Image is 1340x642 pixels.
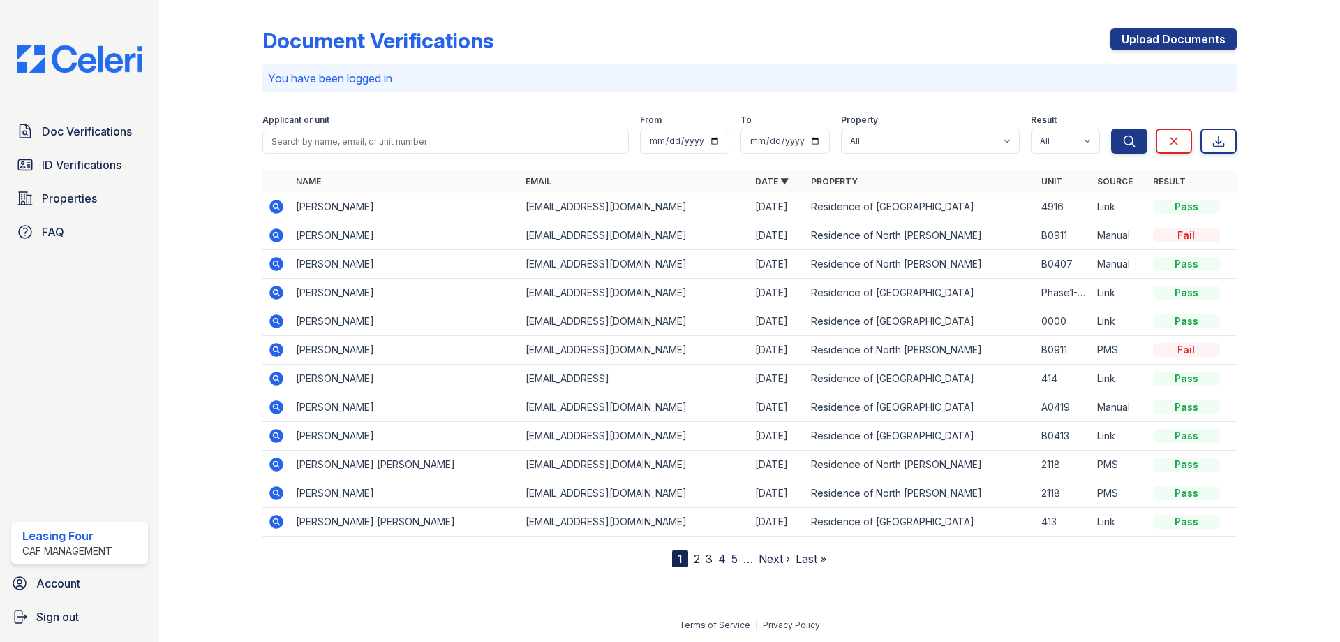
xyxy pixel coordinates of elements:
[1097,176,1133,187] a: Source
[1153,314,1220,328] div: Pass
[290,193,520,221] td: [PERSON_NAME]
[1036,221,1092,250] td: B0911
[1092,279,1147,307] td: Link
[750,221,805,250] td: [DATE]
[1092,479,1147,508] td: PMS
[679,620,750,630] a: Terms of Service
[520,279,750,307] td: [EMAIL_ADDRESS][DOMAIN_NAME]
[36,575,80,592] span: Account
[1092,365,1147,393] td: Link
[805,365,1035,393] td: Residence of [GEOGRAPHIC_DATA]
[1153,286,1220,300] div: Pass
[805,336,1035,365] td: Residence of North [PERSON_NAME]
[1036,365,1092,393] td: 414
[805,422,1035,451] td: Residence of [GEOGRAPHIC_DATA]
[750,422,805,451] td: [DATE]
[640,115,662,126] label: From
[262,129,629,154] input: Search by name, email, or unit number
[22,544,112,558] div: CAF Management
[11,117,148,145] a: Doc Verifications
[811,176,858,187] a: Property
[750,193,805,221] td: [DATE]
[520,451,750,479] td: [EMAIL_ADDRESS][DOMAIN_NAME]
[1092,221,1147,250] td: Manual
[526,176,551,187] a: Email
[1092,307,1147,336] td: Link
[718,552,726,566] a: 4
[1036,508,1092,537] td: 413
[1041,176,1062,187] a: Unit
[805,508,1035,537] td: Residence of [GEOGRAPHIC_DATA]
[1153,343,1220,357] div: Fail
[262,115,329,126] label: Applicant or unit
[1153,429,1220,443] div: Pass
[42,156,121,173] span: ID Verifications
[805,479,1035,508] td: Residence of North [PERSON_NAME]
[290,336,520,365] td: [PERSON_NAME]
[1153,515,1220,529] div: Pass
[42,190,97,207] span: Properties
[750,508,805,537] td: [DATE]
[520,365,750,393] td: [EMAIL_ADDRESS]
[1092,508,1147,537] td: Link
[755,620,758,630] div: |
[6,569,154,597] a: Account
[1153,257,1220,271] div: Pass
[750,479,805,508] td: [DATE]
[805,250,1035,279] td: Residence of North [PERSON_NAME]
[750,393,805,422] td: [DATE]
[296,176,321,187] a: Name
[1092,250,1147,279] td: Manual
[1036,393,1092,422] td: A0419
[290,221,520,250] td: [PERSON_NAME]
[759,552,790,566] a: Next ›
[6,45,154,73] img: CE_Logo_Blue-a8612792a0a2168367f1c8372b55b34899dd931a85d93a1a3d3e32e68fde9ad4.png
[520,422,750,451] td: [EMAIL_ADDRESS][DOMAIN_NAME]
[750,365,805,393] td: [DATE]
[1036,422,1092,451] td: B0413
[1153,228,1220,242] div: Fail
[1153,486,1220,500] div: Pass
[805,221,1035,250] td: Residence of North [PERSON_NAME]
[805,393,1035,422] td: Residence of [GEOGRAPHIC_DATA]
[1036,451,1092,479] td: 2118
[1153,400,1220,414] div: Pass
[11,184,148,212] a: Properties
[11,218,148,246] a: FAQ
[1036,307,1092,336] td: 0000
[520,193,750,221] td: [EMAIL_ADDRESS][DOMAIN_NAME]
[262,28,493,53] div: Document Verifications
[750,451,805,479] td: [DATE]
[520,336,750,365] td: [EMAIL_ADDRESS][DOMAIN_NAME]
[1036,193,1092,221] td: 4916
[290,508,520,537] td: [PERSON_NAME] [PERSON_NAME]
[290,365,520,393] td: [PERSON_NAME]
[805,193,1035,221] td: Residence of [GEOGRAPHIC_DATA]
[750,336,805,365] td: [DATE]
[1092,193,1147,221] td: Link
[750,250,805,279] td: [DATE]
[1110,28,1237,50] a: Upload Documents
[1036,336,1092,365] td: B0911
[755,176,789,187] a: Date ▼
[1153,372,1220,386] div: Pass
[42,224,64,240] span: FAQ
[740,115,752,126] label: To
[1092,393,1147,422] td: Manual
[1153,176,1186,187] a: Result
[22,527,112,544] div: Leasing Four
[731,552,738,566] a: 5
[520,307,750,336] td: [EMAIL_ADDRESS][DOMAIN_NAME]
[520,508,750,537] td: [EMAIL_ADDRESS][DOMAIN_NAME]
[42,123,132,140] span: Doc Verifications
[11,151,148,179] a: ID Verifications
[694,552,700,566] a: 2
[1036,250,1092,279] td: B0407
[763,620,820,630] a: Privacy Policy
[796,552,826,566] a: Last »
[6,603,154,631] a: Sign out
[805,279,1035,307] td: Residence of [GEOGRAPHIC_DATA]
[743,550,753,567] span: …
[1153,200,1220,214] div: Pass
